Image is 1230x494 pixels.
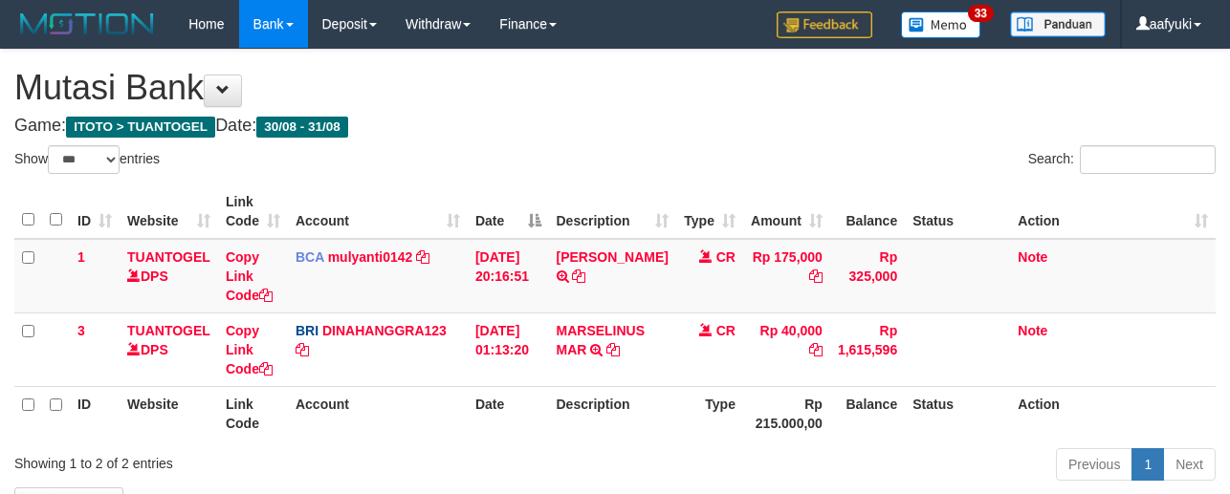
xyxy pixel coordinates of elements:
[226,323,273,376] a: Copy Link Code
[905,386,1010,440] th: Status
[1163,448,1216,481] a: Next
[716,249,736,265] span: CR
[296,323,318,338] span: BRI
[809,342,823,357] a: Copy Rp 40,000 to clipboard
[716,323,736,338] span: CR
[218,184,288,239] th: Link Code: activate to sort column ascending
[830,184,905,239] th: Balance
[968,5,994,22] span: 33
[77,249,85,265] span: 1
[830,312,905,386] td: Rp 1,615,596
[1080,145,1216,174] input: Search:
[256,117,348,138] span: 30/08 - 31/08
[14,446,498,473] div: Showing 1 to 2 of 2 entries
[14,145,160,174] label: Show entries
[416,249,429,265] a: Copy mulyanti0142 to clipboard
[127,249,210,265] a: TUANTOGEL
[809,268,823,284] a: Copy Rp 175,000 to clipboard
[743,312,830,386] td: Rp 40,000
[676,184,743,239] th: Type: activate to sort column ascending
[288,386,468,440] th: Account
[830,386,905,440] th: Balance
[120,386,218,440] th: Website
[77,323,85,338] span: 3
[14,10,160,38] img: MOTION_logo.png
[120,239,218,313] td: DPS
[1018,323,1047,338] a: Note
[120,184,218,239] th: Website: activate to sort column ascending
[48,145,120,174] select: Showentries
[606,342,620,357] a: Copy MARSELINUS MAR to clipboard
[296,249,324,265] span: BCA
[743,184,830,239] th: Amount: activate to sort column ascending
[1018,249,1047,265] a: Note
[901,11,981,38] img: Button%20Memo.svg
[743,386,830,440] th: Rp 215.000,00
[830,239,905,313] td: Rp 325,000
[288,184,468,239] th: Account: activate to sort column ascending
[743,239,830,313] td: Rp 175,000
[296,342,309,357] a: Copy DINAHANGGRA123 to clipboard
[14,69,1216,107] h1: Mutasi Bank
[1010,184,1216,239] th: Action: activate to sort column ascending
[1131,448,1164,481] a: 1
[328,249,413,265] a: mulyanti0142
[218,386,288,440] th: Link Code
[1010,386,1216,440] th: Action
[70,184,120,239] th: ID: activate to sort column ascending
[468,184,549,239] th: Date: activate to sort column descending
[549,184,676,239] th: Description: activate to sort column ascending
[127,323,210,338] a: TUANTOGEL
[1010,11,1106,37] img: panduan.png
[905,184,1010,239] th: Status
[1056,448,1132,481] a: Previous
[557,249,669,265] a: [PERSON_NAME]
[676,386,743,440] th: Type
[226,249,273,303] a: Copy Link Code
[557,323,646,357] a: MARSELINUS MAR
[70,386,120,440] th: ID
[549,386,676,440] th: Description
[468,312,549,386] td: [DATE] 01:13:20
[14,117,1216,136] h4: Game: Date:
[322,323,447,338] a: DINAHANGGRA123
[468,239,549,313] td: [DATE] 20:16:51
[777,11,872,38] img: Feedback.jpg
[66,117,215,138] span: ITOTO > TUANTOGEL
[120,312,218,386] td: DPS
[1028,145,1216,174] label: Search:
[468,386,549,440] th: Date
[572,268,585,284] a: Copy JAJA JAHURI to clipboard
